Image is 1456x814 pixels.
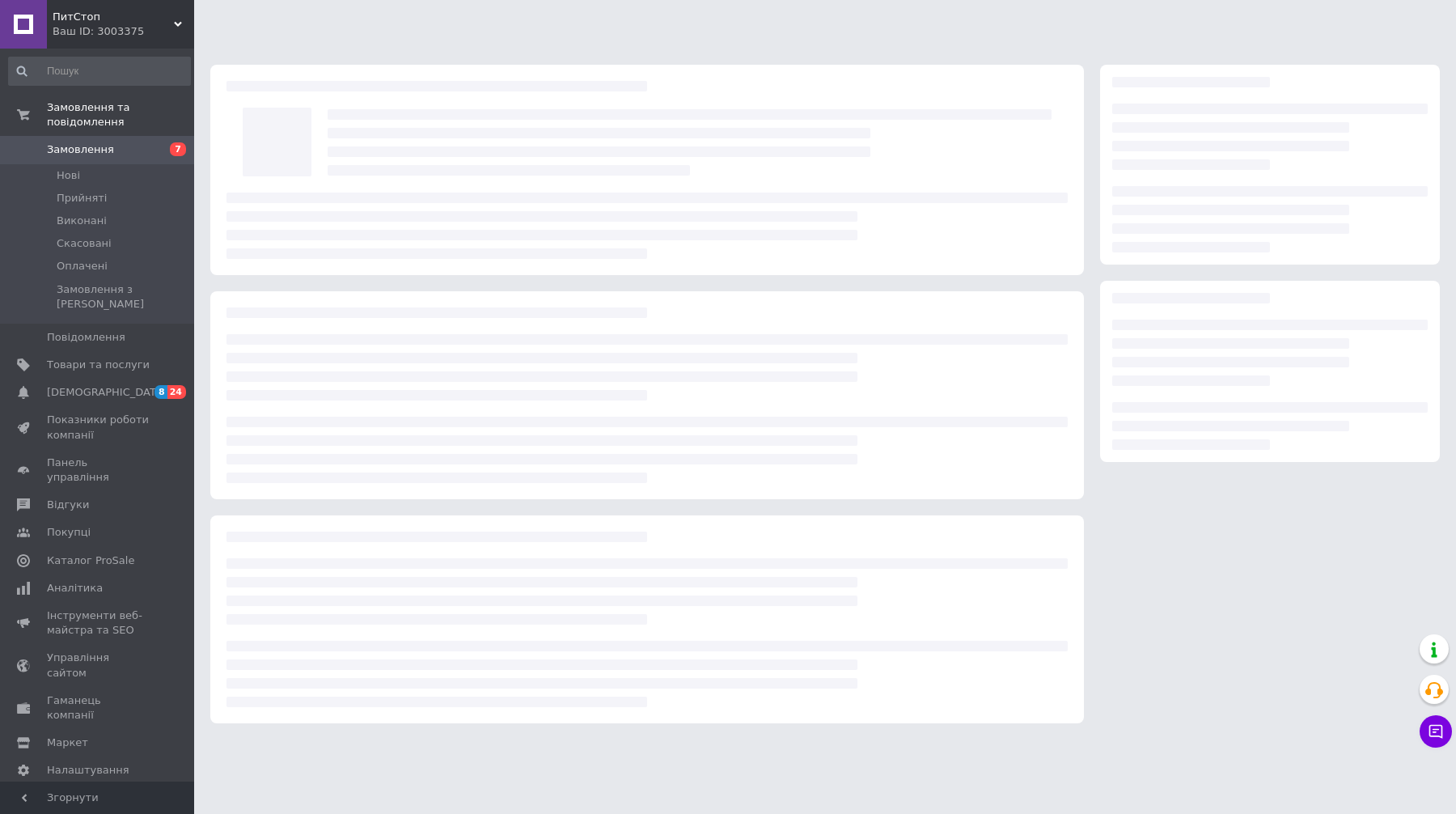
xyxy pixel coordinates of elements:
input: Пошук [8,57,191,86]
span: Замовлення та повідомлення [47,100,194,129]
span: Виконані [57,214,107,228]
span: Покупці [47,525,91,540]
span: Аналітика [47,581,103,596]
span: Відгуки [47,498,89,512]
span: Замовлення [47,142,114,157]
span: Товари та послуги [47,358,150,372]
span: Налаштування [47,763,129,778]
span: ПитСтоп [53,10,174,24]
span: Гаманець компанії [47,693,150,723]
span: Нові [57,168,80,183]
span: Скасовані [57,236,112,251]
span: [DEMOGRAPHIC_DATA] [47,385,167,400]
span: Панель управління [47,456,150,485]
span: Прийняті [57,191,107,206]
span: 7 [170,142,186,156]
span: Оплачені [57,259,108,273]
span: 8 [154,385,167,399]
span: Інструменти веб-майстра та SEO [47,608,150,638]
span: Каталог ProSale [47,553,134,568]
span: Маркет [47,736,88,750]
div: Ваш ID: 3003375 [53,24,194,39]
span: Повідомлення [47,330,125,345]
button: Чат з покупцем [1420,715,1452,748]
span: Замовлення з [PERSON_NAME] [57,282,189,312]
span: 24 [167,385,186,399]
span: Управління сайтом [47,651,150,680]
span: Показники роботи компанії [47,413,150,442]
